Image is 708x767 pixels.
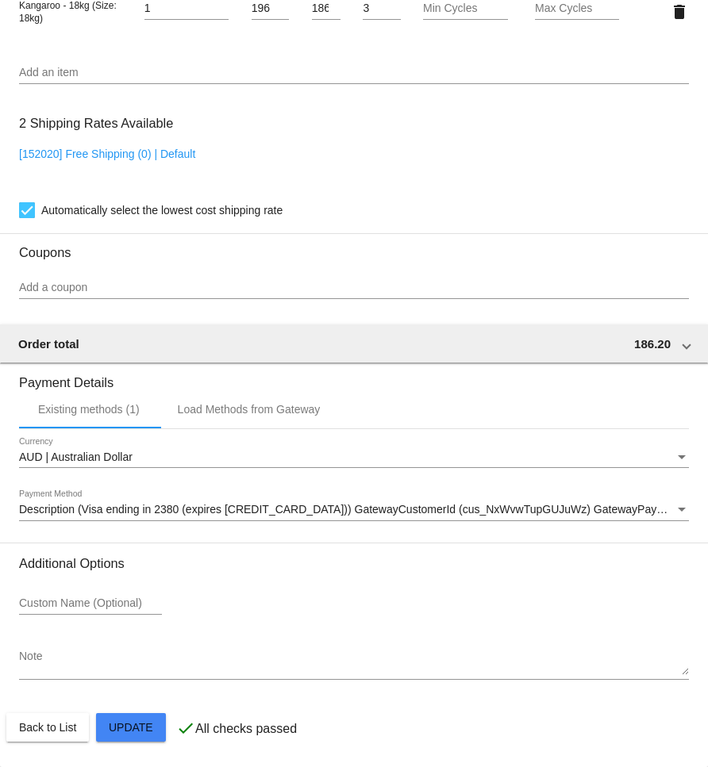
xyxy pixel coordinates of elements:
[19,233,689,260] h3: Coupons
[19,106,173,140] h3: 2 Shipping Rates Available
[19,363,689,390] h3: Payment Details
[96,713,166,742] button: Update
[19,451,133,463] span: AUD | Australian Dollar
[634,337,671,351] span: 186.20
[535,2,619,15] input: Max Cycles
[178,403,321,416] div: Load Methods from Gateway
[363,2,400,15] input: Cycles
[19,504,689,516] mat-select: Payment Method
[41,201,283,220] span: Automatically select the lowest cost shipping rate
[144,2,229,15] input: Quantity (In Stock: 752)
[312,2,341,15] input: Sale Price
[19,556,689,571] h3: Additional Options
[19,451,689,464] mat-select: Currency
[18,337,79,351] span: Order total
[19,721,76,734] span: Back to List
[252,2,289,15] input: Price
[670,2,689,21] mat-icon: delete
[109,721,153,734] span: Update
[176,719,195,738] mat-icon: check
[19,282,689,294] input: Add a coupon
[19,597,162,610] input: Custom Name (Optional)
[19,67,689,79] input: Add an item
[19,148,195,160] a: [152020] Free Shipping (0) | Default
[195,722,297,736] p: All checks passed
[423,2,507,15] input: Min Cycles
[38,403,140,416] div: Existing methods (1)
[6,713,89,742] button: Back to List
